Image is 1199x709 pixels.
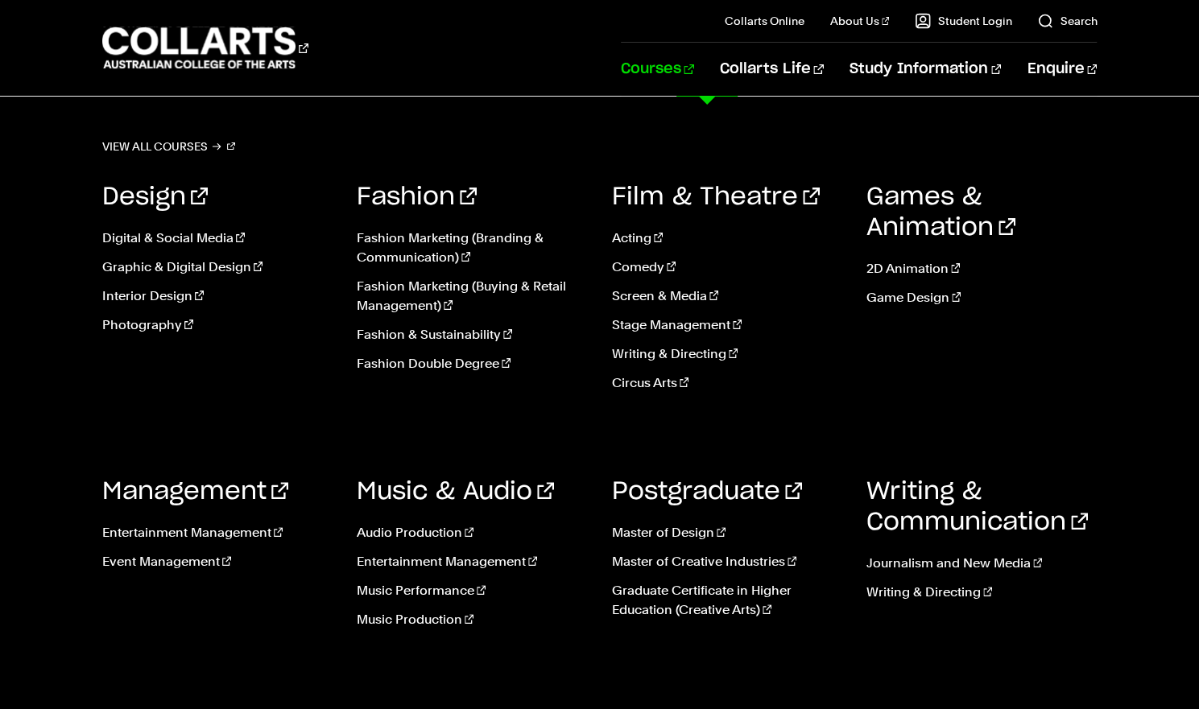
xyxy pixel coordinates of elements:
[102,315,333,335] a: Photography
[1027,43,1097,96] a: Enquire
[915,13,1011,29] a: Student Login
[720,43,824,96] a: Collarts Life
[866,554,1097,573] a: Journalism and New Media
[621,43,694,96] a: Courses
[612,344,842,364] a: Writing & Directing
[612,286,842,306] a: Screen & Media
[866,259,1097,278] a: 2D Animation
[102,480,288,504] a: Management
[357,523,587,542] a: Audio Production
[357,229,587,267] a: Fashion Marketing (Branding & Communication)
[866,185,1015,240] a: Games & Animation
[612,258,842,277] a: Comedy
[357,581,587,600] a: Music Performance
[102,25,308,71] div: Go to homepage
[102,523,333,542] a: Entertainment Management
[357,354,587,373] a: Fashion Double Degree
[612,581,842,620] a: Graduate Certificate in Higher Education (Creative Arts)
[102,552,333,571] a: Event Management
[102,229,333,248] a: Digital & Social Media
[612,480,802,504] a: Postgraduate
[612,552,842,571] a: Master of Creative Industries
[357,185,477,209] a: Fashion
[102,286,333,306] a: Interior Design
[357,277,587,315] a: Fashion Marketing (Buying & Retail Management)
[357,480,554,504] a: Music & Audio
[725,13,804,29] a: Collarts Online
[612,315,842,335] a: Stage Management
[850,43,1001,96] a: Study Information
[357,325,587,344] a: Fashion & Sustainability
[866,583,1097,602] a: Writing & Directing
[357,610,587,629] a: Music Production
[612,185,820,209] a: Film & Theatre
[102,185,208,209] a: Design
[612,373,842,393] a: Circus Arts
[612,229,842,248] a: Acting
[612,523,842,542] a: Master of Design
[357,552,587,571] a: Entertainment Management
[866,288,1097,307] a: Game Design
[102,258,333,277] a: Graphic & Digital Design
[866,480,1088,534] a: Writing & Communication
[830,13,890,29] a: About Us
[1037,13,1097,29] a: Search
[102,135,236,158] a: View all courses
